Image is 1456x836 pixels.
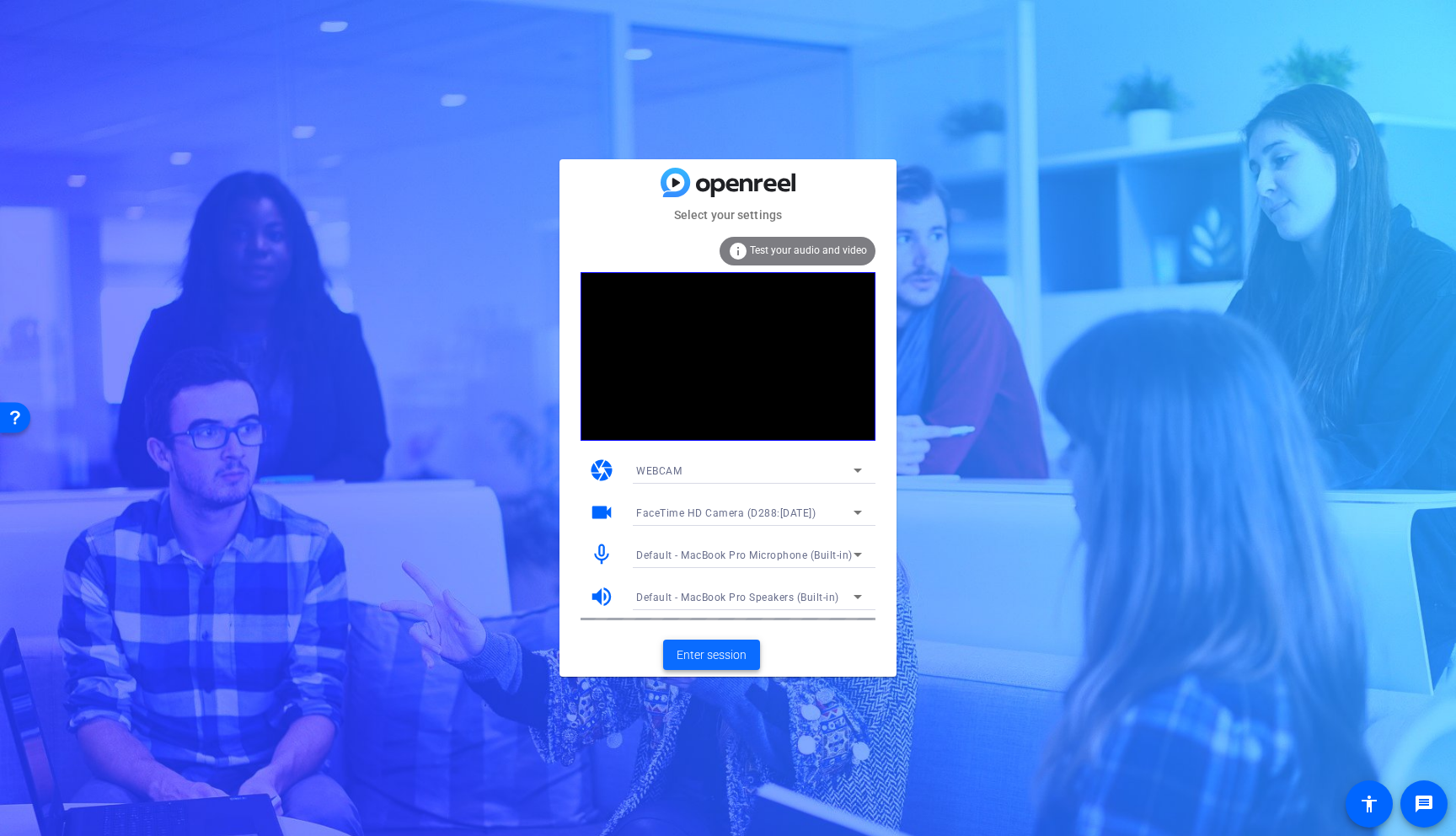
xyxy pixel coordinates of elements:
span: Test your audio and video [750,244,867,256]
mat-icon: info [728,241,748,261]
mat-icon: camera [589,458,614,483]
mat-icon: videocam [589,500,614,525]
mat-icon: accessibility [1359,794,1379,814]
button: Enter session [663,640,760,670]
mat-icon: message [1414,794,1434,814]
span: WEBCAM [636,465,682,477]
img: blue-gradient.svg [661,168,795,197]
mat-icon: volume_up [589,584,614,609]
span: Default - MacBook Pro Speakers (Built-in) [636,592,839,603]
mat-card-subtitle: Select your settings [559,206,897,224]
span: FaceTime HD Camera (D288:[DATE]) [636,507,816,519]
mat-icon: mic_none [589,542,614,567]
span: Enter session [677,646,747,664]
span: Default - MacBook Pro Microphone (Built-in) [636,549,853,561]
